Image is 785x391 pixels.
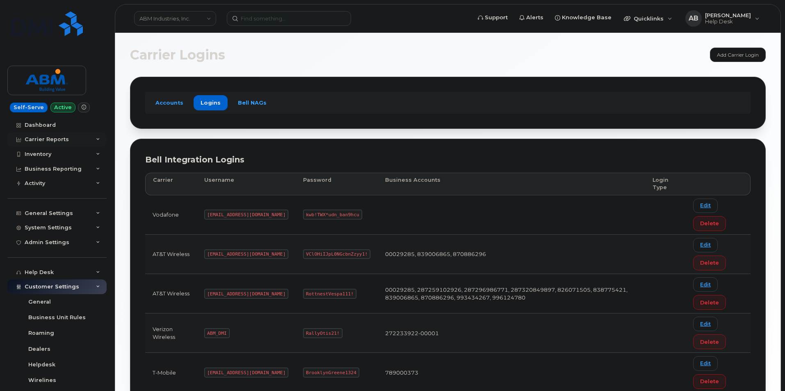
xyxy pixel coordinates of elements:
[700,220,719,227] span: Delete
[710,48,766,62] a: Add Carrier Login
[303,210,362,220] code: kwb!TWX*udn_ban9hcu
[204,328,229,338] code: ABM_DMI
[204,368,288,377] code: [EMAIL_ADDRESS][DOMAIN_NAME]
[296,173,378,195] th: Password
[693,256,726,270] button: Delete
[303,328,342,338] code: RallyOtis21!
[145,313,197,353] td: Verizon Wireless
[130,49,225,61] span: Carrier Logins
[693,317,718,331] a: Edit
[303,249,370,259] code: VClOHiIJpL0NGcbnZzyy1!
[145,274,197,313] td: AT&T Wireless
[145,235,197,274] td: AT&T Wireless
[693,216,726,231] button: Delete
[693,334,726,349] button: Delete
[194,95,228,110] a: Logins
[148,95,190,110] a: Accounts
[378,313,645,353] td: 272233922-00001
[700,299,719,306] span: Delete
[204,210,288,220] code: [EMAIL_ADDRESS][DOMAIN_NAME]
[303,368,359,377] code: BrooklynGreene1324
[303,289,356,299] code: RottnestVespa111!
[204,249,288,259] code: [EMAIL_ADDRESS][DOMAIN_NAME]
[378,274,645,313] td: 00029285, 287259102926, 287296986771, 287320849897, 826071505, 838775421, 839006865, 870886296, 9...
[700,259,719,267] span: Delete
[693,277,718,292] a: Edit
[197,173,296,195] th: Username
[204,289,288,299] code: [EMAIL_ADDRESS][DOMAIN_NAME]
[693,295,726,310] button: Delete
[231,95,274,110] a: Bell NAGs
[700,377,719,385] span: Delete
[378,235,645,274] td: 00029285, 839006865, 870886296
[700,338,719,346] span: Delete
[693,356,718,370] a: Edit
[145,173,197,195] th: Carrier
[645,173,686,195] th: Login Type
[145,195,197,235] td: Vodafone
[378,173,645,195] th: Business Accounts
[145,154,751,166] div: Bell Integration Logins
[693,374,726,389] button: Delete
[693,199,718,213] a: Edit
[693,238,718,252] a: Edit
